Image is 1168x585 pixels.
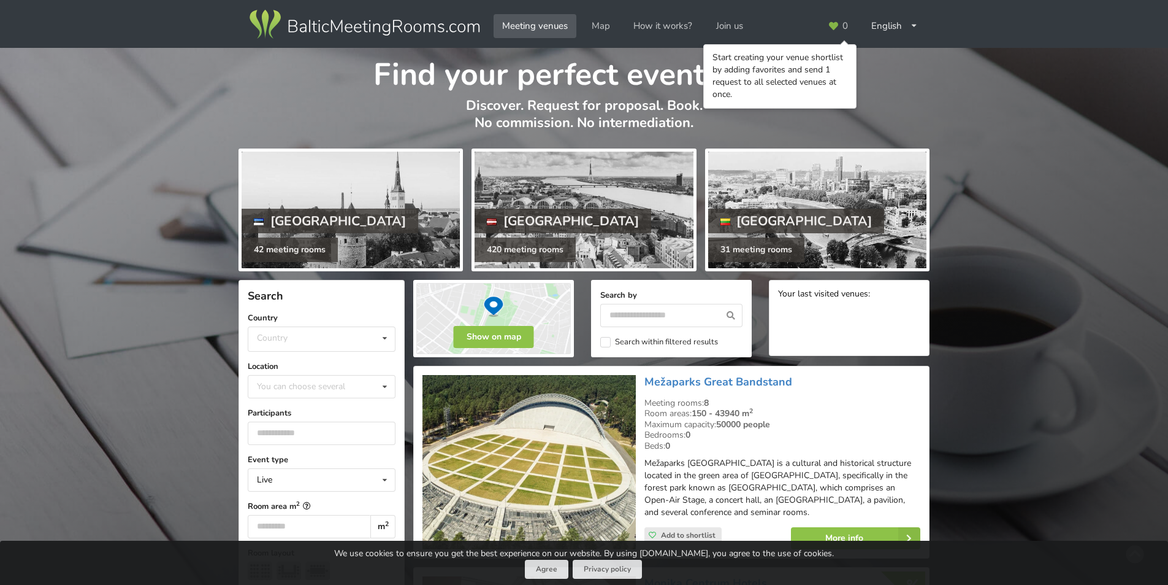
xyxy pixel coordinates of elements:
[791,527,920,549] a: More info
[644,419,920,430] div: Maximum capacity:
[644,430,920,441] div: Bedrooms:
[705,149,929,271] a: [GEOGRAPHIC_DATA] 31 meeting rooms
[573,560,642,579] a: Privacy policy
[661,530,716,540] span: Add to shortlist
[494,14,576,38] a: Meeting venues
[749,406,753,416] sup: 2
[248,500,395,513] label: Room area m
[385,519,389,529] sup: 2
[475,209,651,233] div: [GEOGRAPHIC_DATA]
[248,360,395,373] label: Location
[239,97,929,144] p: Discover. Request for proposal. Book. No commission. No intermediation.
[644,374,792,389] a: Mežaparks Great Bandstand
[413,280,574,357] img: Show on map
[644,441,920,452] div: Beds:
[248,289,283,303] span: Search
[600,289,742,301] label: Search by
[600,337,718,347] label: Search within filtered results
[471,149,696,271] a: [GEOGRAPHIC_DATA] 420 meeting rooms
[716,419,770,430] strong: 50000 people
[370,515,395,538] div: m
[778,289,920,301] div: Your last visited venues:
[665,440,670,452] strong: 0
[239,48,929,95] h1: Find your perfect event space
[257,333,288,343] div: Country
[708,238,804,262] div: 31 meeting rooms
[842,21,848,31] span: 0
[625,14,701,38] a: How it works?
[708,209,885,233] div: [GEOGRAPHIC_DATA]
[257,476,272,484] div: Live
[708,14,752,38] a: Join us
[685,429,690,441] strong: 0
[242,238,338,262] div: 42 meeting rooms
[525,560,568,579] button: Agree
[475,238,576,262] div: 420 meeting rooms
[704,397,709,409] strong: 8
[248,312,395,324] label: Country
[242,209,418,233] div: [GEOGRAPHIC_DATA]
[644,408,920,419] div: Room areas:
[422,375,635,550] img: Concert Hall | Riga | Mežaparks Great Bandstand
[296,500,300,508] sup: 2
[454,326,534,348] button: Show on map
[248,454,395,466] label: Event type
[254,379,373,393] div: You can choose several
[644,398,920,409] div: Meeting rooms:
[644,457,920,519] p: Mežaparks [GEOGRAPHIC_DATA] is a cultural and historical structure located in the green area of [...
[712,52,847,101] div: Start creating your venue shortlist by adding favorites and send 1 request to all selected venues...
[248,407,395,419] label: Participants
[583,14,619,38] a: Map
[692,408,753,419] strong: 150 - 43940 m
[863,14,926,38] div: English
[247,7,482,42] img: Baltic Meeting Rooms
[239,149,463,271] a: [GEOGRAPHIC_DATA] 42 meeting rooms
